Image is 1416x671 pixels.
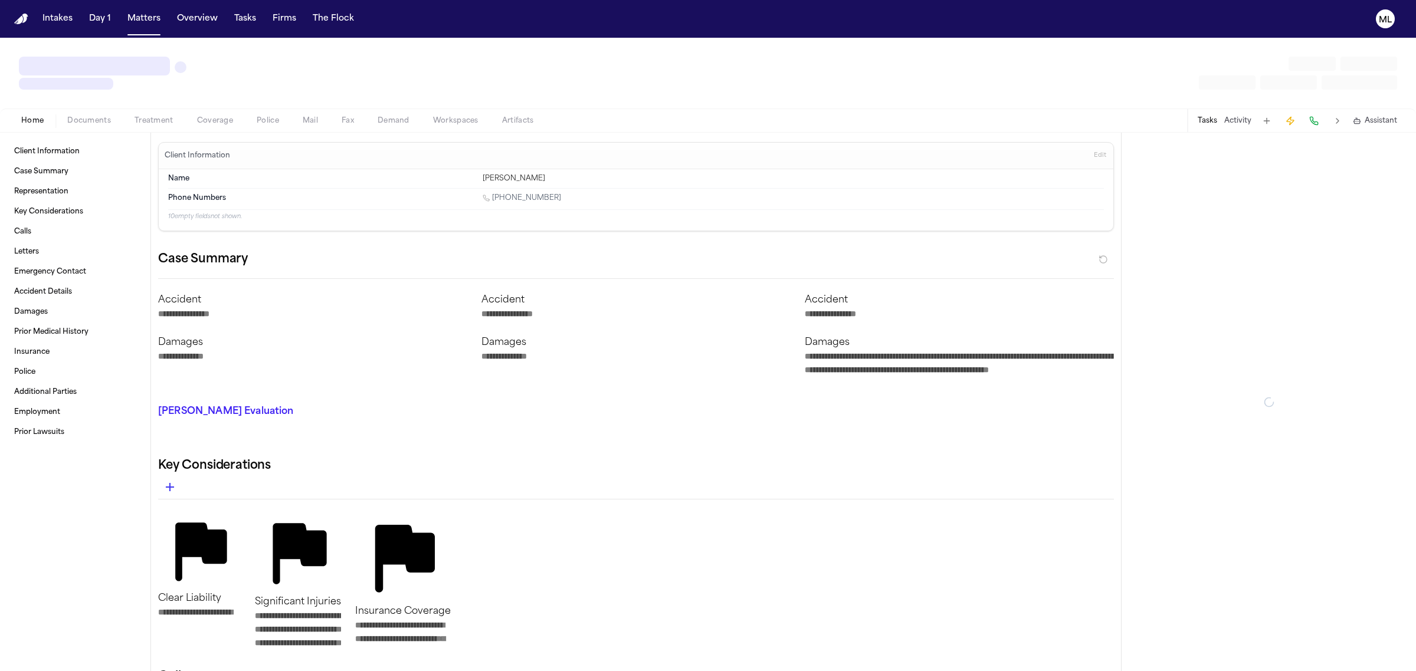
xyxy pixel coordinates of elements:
p: Damages [805,335,1114,350]
span: Artifacts [502,116,534,126]
span: Treatment [135,116,173,126]
a: Damages [9,302,141,321]
span: Coverage [197,116,233,126]
span: Home [21,116,44,126]
span: Demand [378,116,409,126]
p: 10 empty fields not shown. [168,212,1104,221]
h2: Case Summary [158,250,248,269]
p: Accident [158,293,467,307]
p: [PERSON_NAME] Evaluation [158,404,467,419]
p: Significant Injuries [255,595,341,609]
p: Accident [481,293,791,307]
p: Damages [481,335,791,350]
button: Tasks [1198,116,1217,126]
span: Police [257,116,279,126]
a: Prior Lawsuits [9,423,141,442]
div: [PERSON_NAME] [483,174,1104,183]
a: Letters [9,242,141,261]
a: Accident Details [9,282,141,301]
span: Mail [303,116,318,126]
h2: Key Considerations [158,456,1114,475]
p: Insurance Coverage [355,604,451,619]
img: Finch Logo [14,14,28,25]
p: Clear Liability [158,591,241,606]
button: Edit [1090,146,1110,165]
a: Key Considerations [9,202,141,221]
button: Overview [172,8,222,29]
p: Damages [158,335,467,350]
a: Insurance [9,343,141,361]
span: Documents [67,116,111,126]
button: Tasks [230,8,261,29]
button: Make a Call [1306,113,1322,129]
span: Fax [342,116,354,126]
a: Calls [9,222,141,241]
a: Representation [9,182,141,201]
h3: Client Information [162,151,232,160]
span: Workspaces [433,116,478,126]
span: Phone Numbers [168,193,226,203]
button: Activity [1224,116,1251,126]
a: Additional Parties [9,383,141,402]
span: Edit [1094,152,1106,160]
button: Create Immediate Task [1282,113,1299,129]
a: Case Summary [9,162,141,181]
span: Assistant [1365,116,1397,126]
a: Employment [9,403,141,422]
button: Intakes [38,8,77,29]
button: Assistant [1353,116,1397,126]
a: Client Information [9,142,141,161]
a: Prior Medical History [9,323,141,341]
a: Call 1 (737) 420-3550 [483,193,561,203]
p: Accident [805,293,1114,307]
dt: Name [168,174,476,183]
button: Day 1 [84,8,116,29]
a: Emergency Contact [9,262,141,281]
a: Police [9,363,141,381]
button: Matters [123,8,165,29]
button: Firms [268,8,301,29]
a: Home [14,14,28,25]
button: The Flock [308,8,359,29]
button: Add Task [1258,113,1275,129]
